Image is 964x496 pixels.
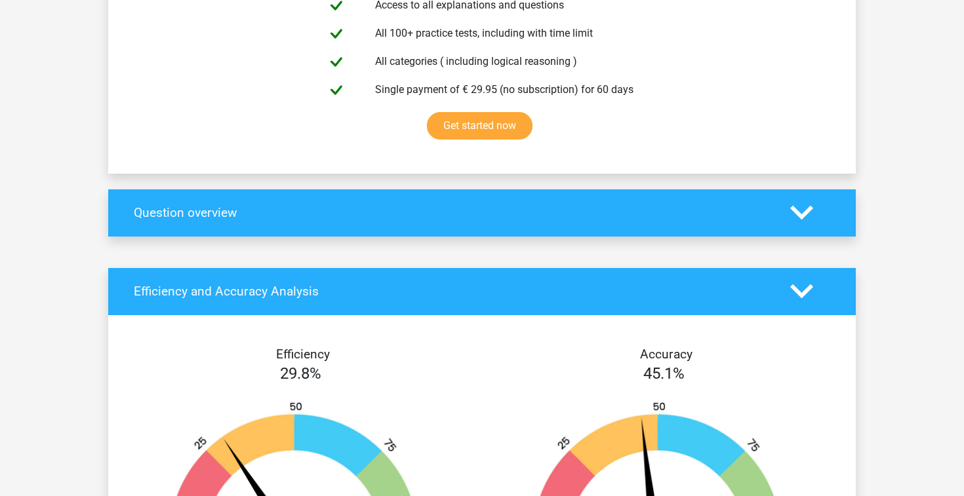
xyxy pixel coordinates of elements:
span: 45.1% [643,364,685,383]
h4: Question overview [134,205,771,220]
span: 29.8% [280,364,321,383]
h4: Efficiency [134,347,472,362]
h4: Efficiency and Accuracy Analysis [134,284,771,299]
h4: Accuracy [497,347,835,362]
a: Get started now [427,112,532,140]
